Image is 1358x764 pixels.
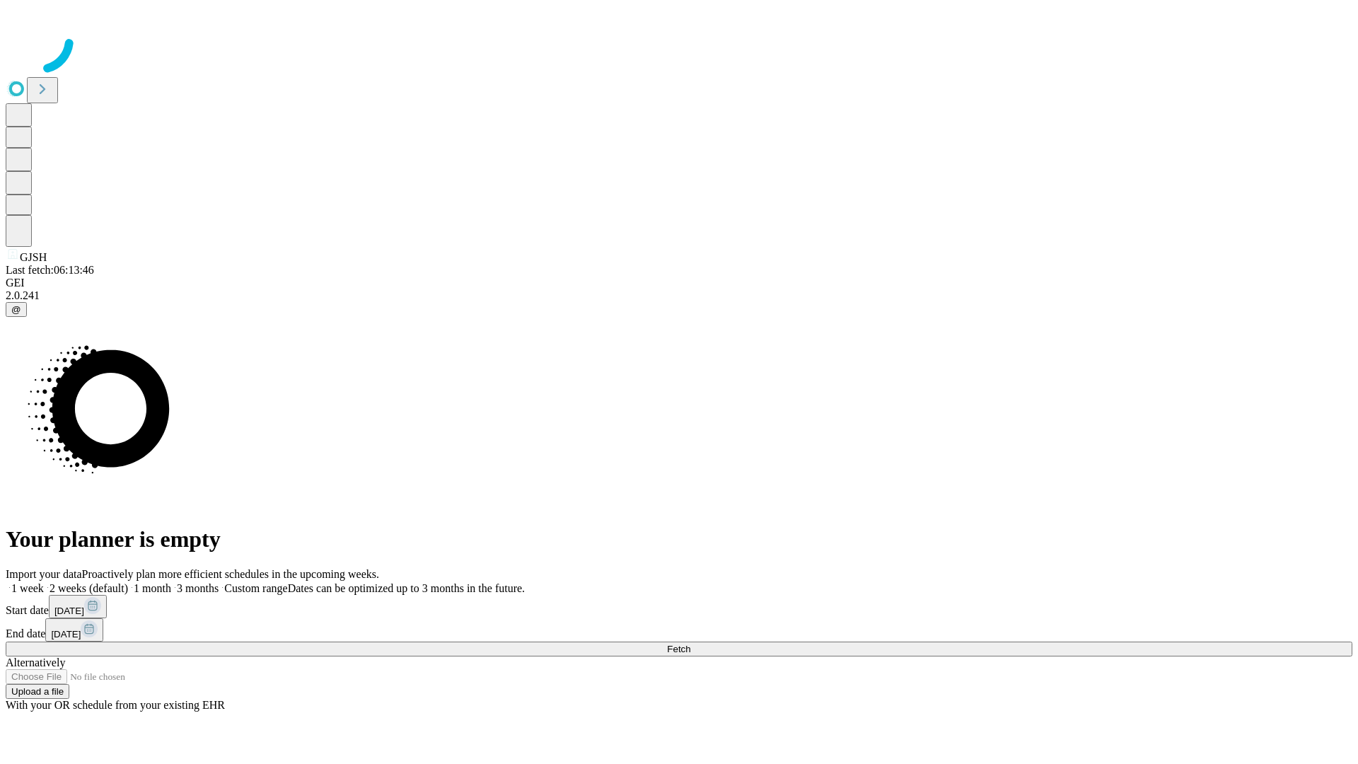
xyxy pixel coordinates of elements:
[6,595,1352,618] div: Start date
[11,304,21,315] span: @
[54,606,84,616] span: [DATE]
[45,618,103,642] button: [DATE]
[20,251,47,263] span: GJSH
[6,699,225,711] span: With your OR schedule from your existing EHR
[82,568,379,580] span: Proactively plan more efficient schedules in the upcoming weeks.
[6,526,1352,552] h1: Your planner is empty
[6,656,65,668] span: Alternatively
[6,277,1352,289] div: GEI
[6,289,1352,302] div: 2.0.241
[51,629,81,639] span: [DATE]
[6,264,94,276] span: Last fetch: 06:13:46
[6,618,1352,642] div: End date
[6,568,82,580] span: Import your data
[11,582,44,594] span: 1 week
[667,644,690,654] span: Fetch
[177,582,219,594] span: 3 months
[49,595,107,618] button: [DATE]
[224,582,287,594] span: Custom range
[6,642,1352,656] button: Fetch
[6,684,69,699] button: Upload a file
[50,582,128,594] span: 2 weeks (default)
[134,582,171,594] span: 1 month
[288,582,525,594] span: Dates can be optimized up to 3 months in the future.
[6,302,27,317] button: @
